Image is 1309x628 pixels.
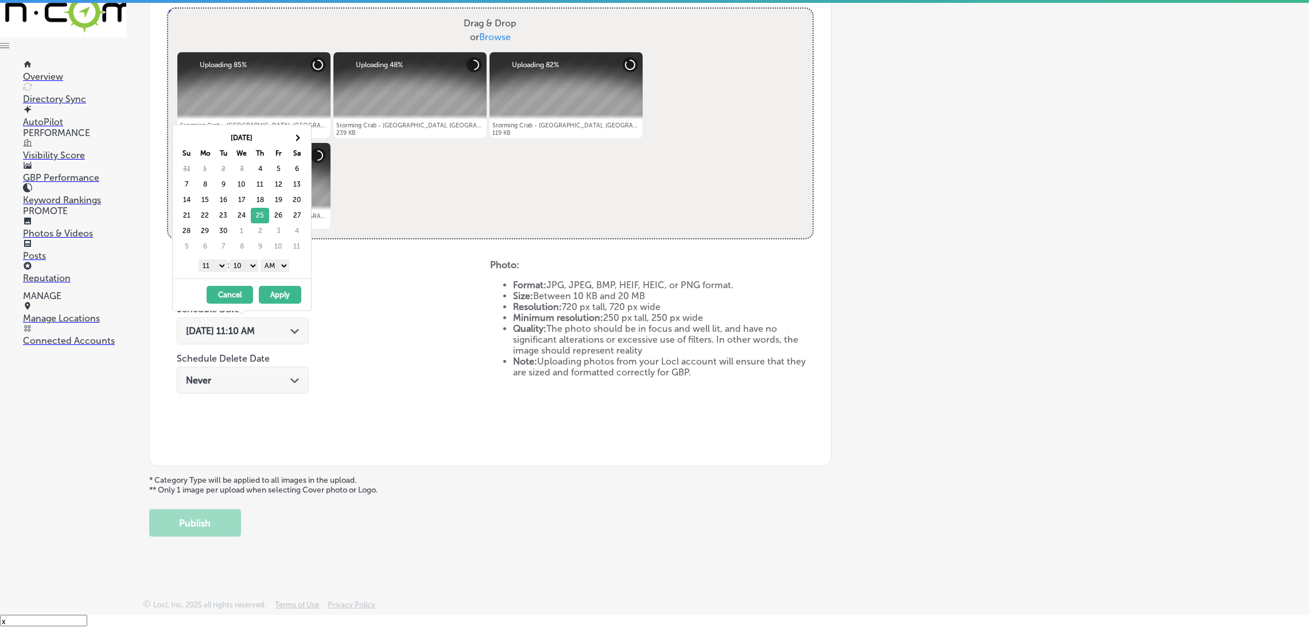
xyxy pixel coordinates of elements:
th: [DATE] [196,130,288,146]
td: 6 [196,239,214,254]
td: 7 [177,177,196,192]
p: MANAGE [23,290,126,301]
td: 2 [251,223,269,239]
p: Connected Accounts [23,335,126,346]
td: 29 [196,223,214,239]
td: 8 [196,177,214,192]
li: 250 px tall, 250 px wide [513,312,813,323]
p: * Category Type will be applied to all images in the upload. ** Only 1 image per upload when sele... [149,475,1286,495]
li: JPG, JPEG, BMP, HEIF, HEIC, or PNG format. [513,280,813,290]
p: GBP Performance [23,172,126,183]
span: Browse [479,32,511,42]
td: 12 [269,177,288,192]
td: 23 [214,208,232,223]
td: 1 [196,161,214,177]
li: 720 px tall, 720 px wide [513,301,813,312]
td: 10 [269,239,288,254]
th: Su [177,146,196,161]
th: Sa [288,146,306,161]
td: 11 [288,239,306,254]
p: Manage Locations [23,313,126,324]
td: 5 [269,161,288,177]
td: 14 [177,192,196,208]
td: 25 [251,208,269,223]
strong: Format: [513,280,546,290]
strong: Size: [513,290,533,301]
td: 10 [232,177,251,192]
div: : [177,257,311,274]
strong: Photo: [490,259,519,270]
td: 26 [269,208,288,223]
p: AutoPilot [23,117,126,127]
p: Directory Sync [23,94,126,104]
button: Publish [149,509,241,537]
p: Photos & Videos [23,228,126,239]
label: Schedule Delete Date [177,353,270,364]
p: Posts [23,250,126,261]
th: Fr [269,146,288,161]
td: 24 [232,208,251,223]
td: 3 [269,223,288,239]
a: Terms of Use [275,600,319,615]
p: Overview [23,71,126,82]
td: 9 [251,239,269,254]
th: Mo [196,146,214,161]
li: Uploading photos from your Locl account will ensure that they are sized and formatted correctly f... [513,356,813,378]
button: Apply [259,286,301,304]
td: 16 [214,192,232,208]
td: 7 [214,239,232,254]
td: 11 [251,177,269,192]
td: 17 [232,192,251,208]
li: Between 10 KB and 20 MB [513,290,813,301]
strong: Quality: [513,323,546,334]
p: Visibility Score [23,150,126,161]
p: Keyword Rankings [23,195,126,206]
td: 6 [288,161,306,177]
td: 4 [251,161,269,177]
td: 30 [214,223,232,239]
td: 5 [177,239,196,254]
td: 1 [232,223,251,239]
th: We [232,146,251,161]
button: Cancel [207,286,253,304]
td: 20 [288,192,306,208]
label: Drag & Drop or [459,12,521,49]
td: 8 [232,239,251,254]
td: 19 [269,192,288,208]
td: 9 [214,177,232,192]
td: 15 [196,192,214,208]
strong: Note: [513,356,537,367]
p: PROMOTE [23,206,126,216]
td: 2 [214,161,232,177]
strong: Resolution: [513,301,562,312]
th: Tu [214,146,232,161]
span: [DATE] 11:10 AM [186,325,255,336]
td: 13 [288,177,306,192]
th: Th [251,146,269,161]
td: 3 [232,161,251,177]
li: The photo should be in focus and well lit, and have no significant alterations or excessive use o... [513,323,813,356]
p: Reputation [23,273,126,284]
td: 28 [177,223,196,239]
td: 22 [196,208,214,223]
p: PERFORMANCE [23,127,126,138]
p: Locl, Inc. 2025 all rights reserved. [153,600,266,609]
td: 21 [177,208,196,223]
td: 18 [251,192,269,208]
td: 4 [288,223,306,239]
span: Never [186,375,211,386]
td: 27 [288,208,306,223]
a: Privacy Policy [328,600,375,615]
strong: Minimum resolution: [513,312,603,323]
td: 31 [177,161,196,177]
